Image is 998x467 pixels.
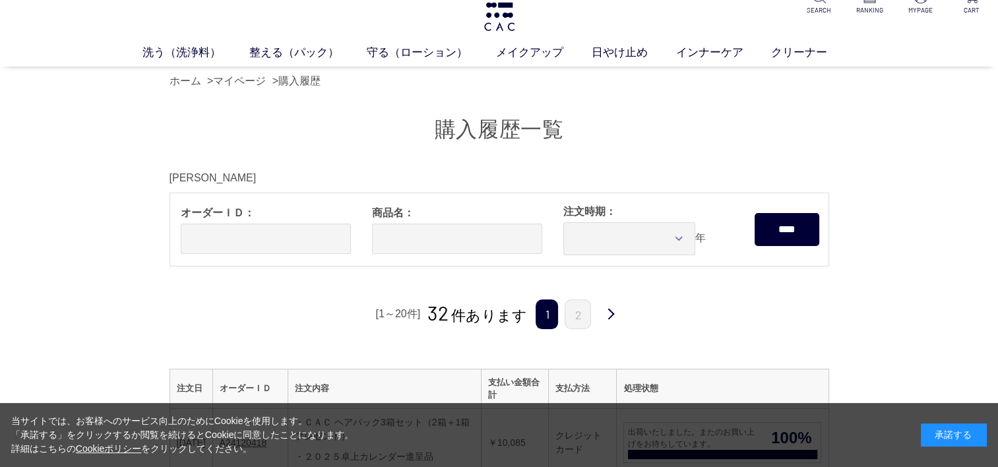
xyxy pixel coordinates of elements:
a: インナーケア [676,44,772,61]
li: > [207,73,269,89]
a: マイページ [213,75,266,86]
th: 注文日 [170,369,212,408]
div: 承諾する [921,423,987,447]
div: 年 [553,193,744,266]
a: ホーム [170,75,201,86]
div: 当サイトでは、お客様へのサービス向上のためにCookieを使用します。 「承諾する」をクリックするか閲覧を続けるとCookieに同意したことになります。 詳細はこちらの をクリックしてください。 [11,414,354,456]
a: 洗う（洗浄料） [142,44,249,61]
th: 処理状態 [617,369,828,408]
a: 購入履歴 [278,75,321,86]
th: オーダーＩＤ [212,369,288,408]
div: [PERSON_NAME] [170,170,829,186]
a: メイクアップ [496,44,592,61]
th: 注文内容 [288,369,482,408]
a: 整える（パック） [249,44,367,61]
span: 件あります [427,307,527,324]
a: 日やけ止め [592,44,676,61]
h1: 購入履歴一覧 [170,115,829,144]
th: 支払い金額合計 [481,369,548,408]
a: 次 [598,299,624,330]
div: [1～20件] [374,304,423,324]
span: 32 [427,301,449,325]
th: 支払方法 [548,369,617,408]
a: 守る（ローション） [367,44,496,61]
p: SEARCH [803,5,835,15]
span: 商品名： [372,205,542,221]
li: > [272,73,324,89]
span: オーダーＩＤ： [181,205,351,221]
a: クリーナー [771,44,856,61]
a: 2 [565,299,591,329]
p: RANKING [854,5,886,15]
span: 注文時期： [563,204,733,220]
p: MYPAGE [904,5,937,15]
p: CART [955,5,987,15]
span: 1 [536,299,558,329]
a: Cookieポリシー [76,443,142,454]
